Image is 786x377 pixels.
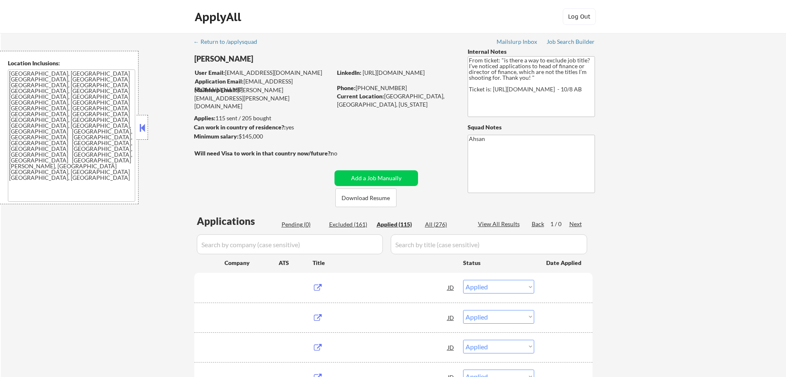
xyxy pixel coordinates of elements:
[337,92,454,108] div: [GEOGRAPHIC_DATA], [GEOGRAPHIC_DATA], [US_STATE]
[478,220,522,228] div: View All Results
[313,259,455,267] div: Title
[194,133,239,140] strong: Minimum salary:
[194,86,237,93] strong: Mailslurp Email:
[468,48,595,56] div: Internal Notes
[334,170,418,186] button: Add a Job Manually
[225,259,279,267] div: Company
[195,10,244,24] div: ApplyAll
[337,93,384,100] strong: Current Location:
[329,220,370,229] div: Excluded (161)
[468,123,595,131] div: Squad Notes
[279,259,313,267] div: ATS
[532,220,545,228] div: Back
[194,86,332,110] div: [PERSON_NAME][EMAIL_ADDRESS][PERSON_NAME][DOMAIN_NAME]
[337,84,356,91] strong: Phone:
[337,84,454,92] div: [PHONE_NUMBER]
[8,59,135,67] div: Location Inclusions:
[331,149,354,157] div: no
[194,38,265,47] a: ← Return to /applysquad
[425,220,466,229] div: All (276)
[195,69,332,77] div: [EMAIL_ADDRESS][DOMAIN_NAME]
[569,220,583,228] div: Next
[195,69,225,76] strong: User Email:
[377,220,418,229] div: Applied (115)
[447,340,455,355] div: JD
[282,220,323,229] div: Pending (0)
[391,234,587,254] input: Search by title (case sensitive)
[197,216,279,226] div: Applications
[337,69,361,76] strong: LinkedIn:
[194,123,329,131] div: yes
[550,220,569,228] div: 1 / 0
[363,69,425,76] a: [URL][DOMAIN_NAME]
[194,124,286,131] strong: Can work in country of residence?:
[546,259,583,267] div: Date Applied
[194,39,265,45] div: ← Return to /applysquad
[497,38,538,47] a: Mailslurp Inbox
[547,38,595,47] a: Job Search Builder
[335,188,397,207] button: Download Resume
[463,255,534,270] div: Status
[195,77,332,93] div: [EMAIL_ADDRESS][DOMAIN_NAME]
[447,280,455,295] div: JD
[197,234,383,254] input: Search by company (case sensitive)
[195,78,244,85] strong: Application Email:
[497,39,538,45] div: Mailslurp Inbox
[447,310,455,325] div: JD
[194,54,364,64] div: [PERSON_NAME]
[194,132,332,141] div: $145,000
[194,114,332,122] div: 115 sent / 205 bought
[194,115,215,122] strong: Applies:
[563,8,596,25] button: Log Out
[547,39,595,45] div: Job Search Builder
[194,150,332,157] strong: Will need Visa to work in that country now/future?:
